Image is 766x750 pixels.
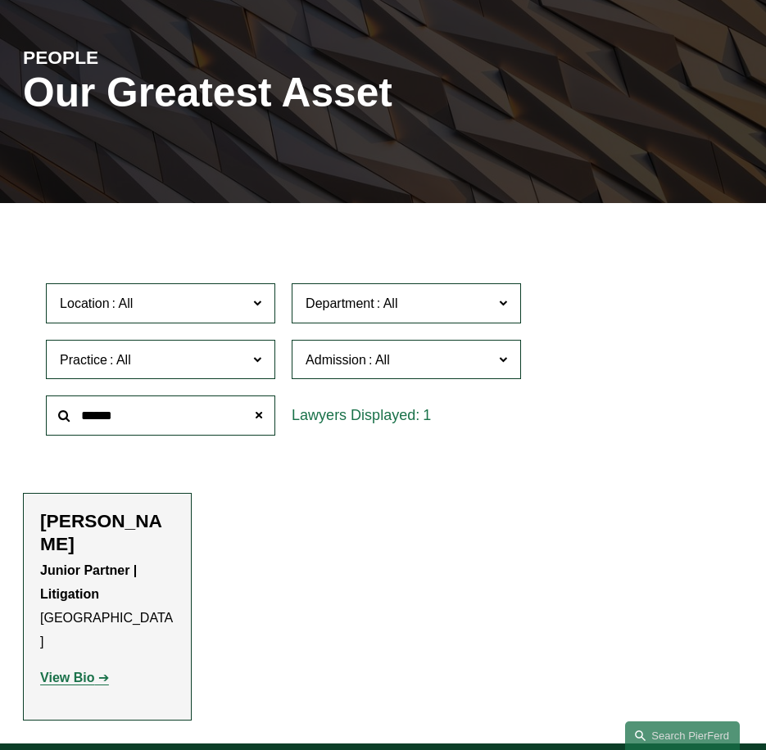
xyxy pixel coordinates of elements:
[423,407,431,423] span: 1
[40,510,175,555] h2: [PERSON_NAME]
[23,70,503,116] h1: Our Greatest Asset
[40,671,109,684] a: View Bio
[40,559,175,653] p: [GEOGRAPHIC_DATA]
[306,353,366,367] span: Admission
[60,296,110,310] span: Location
[60,353,107,367] span: Practice
[23,46,203,70] h4: PEOPLE
[306,296,374,310] span: Department
[40,671,94,684] strong: View Bio
[625,721,740,750] a: Search this site
[40,563,141,601] strong: Junior Partner | Litigation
